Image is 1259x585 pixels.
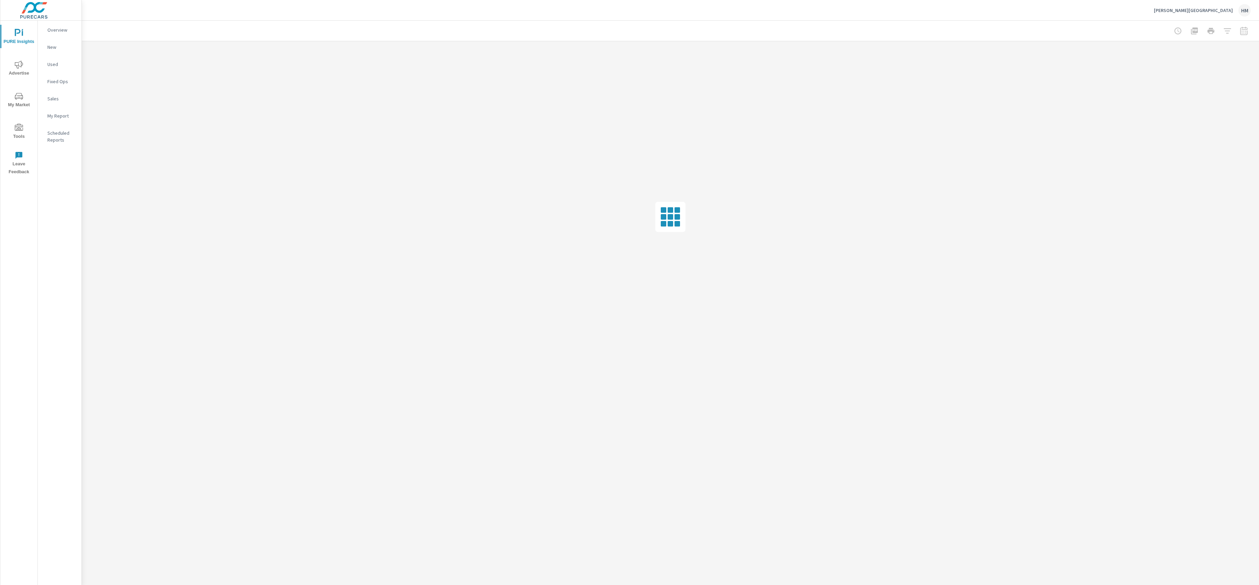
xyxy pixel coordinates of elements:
[47,112,76,119] p: My Report
[1154,7,1233,13] p: [PERSON_NAME][GEOGRAPHIC_DATA]
[38,111,81,121] div: My Report
[47,95,76,102] p: Sales
[2,60,35,77] span: Advertise
[47,26,76,33] p: Overview
[2,151,35,176] span: Leave Feedback
[1238,4,1251,16] div: HM
[38,42,81,52] div: New
[47,78,76,85] p: Fixed Ops
[2,29,35,46] span: PURE Insights
[47,61,76,68] p: Used
[0,21,37,179] div: nav menu
[38,93,81,104] div: Sales
[38,128,81,145] div: Scheduled Reports
[38,76,81,87] div: Fixed Ops
[2,124,35,141] span: Tools
[47,130,76,143] p: Scheduled Reports
[47,44,76,51] p: New
[38,25,81,35] div: Overview
[38,59,81,69] div: Used
[2,92,35,109] span: My Market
